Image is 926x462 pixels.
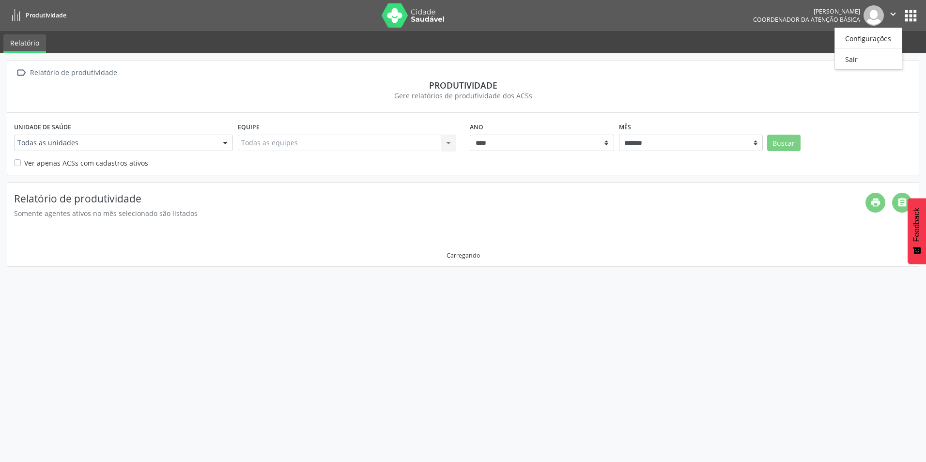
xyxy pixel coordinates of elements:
span: Feedback [912,208,921,242]
span: Coordenador da Atenção Básica [753,15,860,24]
a: Sair [835,52,902,66]
a: Produtividade [7,7,66,23]
a: Relatório [3,34,46,53]
label: Ano [470,120,483,135]
div: [PERSON_NAME] [753,7,860,15]
div: Gere relatórios de produtividade dos ACSs [14,91,912,101]
label: Mês [619,120,631,135]
label: Unidade de saúde [14,120,71,135]
i:  [14,66,28,80]
div: Somente agentes ativos no mês selecionado são listados [14,208,865,218]
img: img [864,5,884,26]
button: apps [902,7,919,24]
button:  [884,5,902,26]
button: Feedback - Mostrar pesquisa [908,198,926,264]
button: Buscar [767,135,801,151]
a:  Relatório de produtividade [14,66,119,80]
h4: Relatório de produtividade [14,193,865,205]
label: Ver apenas ACSs com cadastros ativos [24,158,148,168]
span: Todas as unidades [17,138,213,148]
label: Equipe [238,120,260,135]
i:  [888,9,898,19]
div: Carregando [447,251,480,260]
ul:  [834,28,902,70]
span: Produtividade [26,11,66,19]
a: Configurações [835,31,902,45]
div: Relatório de produtividade [28,66,119,80]
div: Produtividade [14,80,912,91]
